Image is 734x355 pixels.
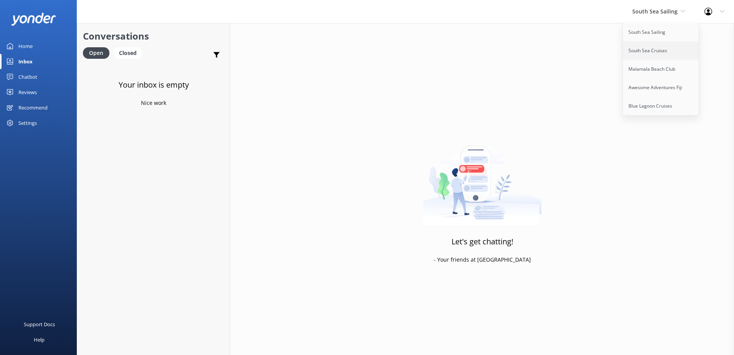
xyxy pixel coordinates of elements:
h2: Conversations [83,29,224,43]
div: Support Docs [24,317,55,332]
a: Open [83,48,113,57]
p: Nice work [141,99,166,107]
a: South Sea Cruises [623,41,699,60]
div: Chatbot [18,69,37,85]
img: artwork of a man stealing a conversation from at giant smartphone [423,129,542,226]
img: yonder-white-logo.png [12,13,56,25]
a: South Sea Sailing [623,23,699,41]
p: - Your friends at [GEOGRAPHIC_DATA] [434,255,531,264]
a: Malamala Beach Club [623,60,699,78]
div: Inbox [18,54,33,69]
div: Open [83,47,109,59]
a: Awesome Adventures Fiji [623,78,699,97]
div: Help [34,332,45,347]
div: Home [18,38,33,54]
h3: Your inbox is empty [119,79,189,91]
div: Closed [113,47,142,59]
div: Reviews [18,85,37,100]
div: Recommend [18,100,48,115]
a: Blue Lagoon Cruises [623,97,699,115]
div: Settings [18,115,37,131]
span: South Sea Sailing [632,8,678,15]
h3: Let's get chatting! [451,236,513,248]
a: Closed [113,48,146,57]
